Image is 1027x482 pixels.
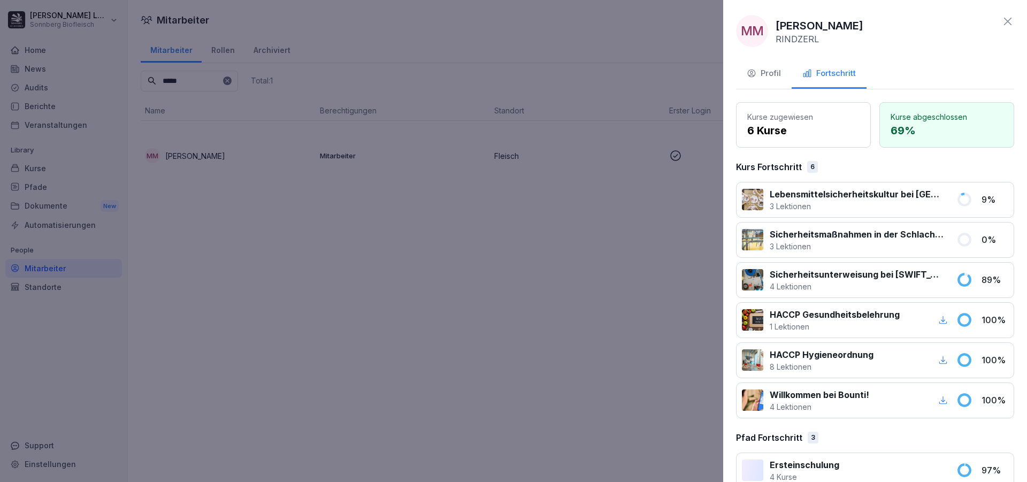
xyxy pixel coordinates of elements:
[770,281,944,292] p: 4 Lektionen
[982,313,1008,326] p: 100 %
[770,188,944,201] p: Lebensmittelsicherheitskultur bei [GEOGRAPHIC_DATA]
[891,123,1003,139] p: 69 %
[770,348,873,361] p: HACCP Hygieneordnung
[736,160,802,173] p: Kurs Fortschritt
[736,431,802,444] p: Pfad Fortschritt
[770,388,869,401] p: Willkommen bei Bounti!
[807,161,818,173] div: 6
[770,321,900,332] p: 1 Lektionen
[776,34,819,44] p: RINDZERL
[776,18,863,34] p: [PERSON_NAME]
[747,67,781,80] div: Profil
[982,464,1008,477] p: 97 %
[982,193,1008,206] p: 9 %
[770,401,869,412] p: 4 Lektionen
[891,111,1003,123] p: Kurse abgeschlossen
[736,15,768,47] div: MM
[770,458,839,471] p: Ersteinschulung
[770,241,944,252] p: 3 Lektionen
[770,268,944,281] p: Sicherheitsunterweisung bei [SWIFT_CODE]
[747,123,860,139] p: 6 Kurse
[770,228,944,241] p: Sicherheitsmaßnahmen in der Schlachtung und Zerlegung
[736,60,792,89] button: Profil
[982,394,1008,407] p: 100 %
[747,111,860,123] p: Kurse zugewiesen
[770,361,873,372] p: 8 Lektionen
[770,308,900,321] p: HACCP Gesundheitsbelehrung
[802,67,856,80] div: Fortschritt
[982,354,1008,366] p: 100 %
[770,201,944,212] p: 3 Lektionen
[982,273,1008,286] p: 89 %
[792,60,867,89] button: Fortschritt
[808,432,818,443] div: 3
[982,233,1008,246] p: 0 %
